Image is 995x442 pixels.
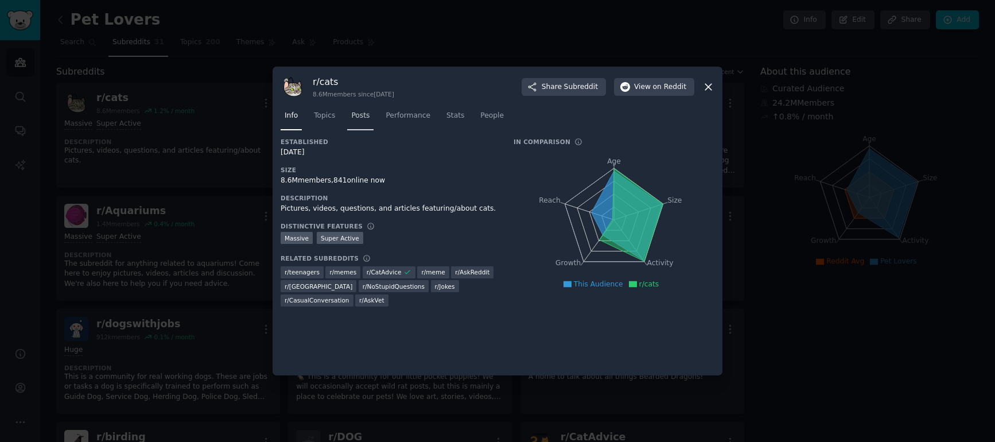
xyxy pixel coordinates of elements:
[639,280,659,288] span: r/cats
[455,268,489,276] span: r/ AskReddit
[281,138,497,146] h3: Established
[281,232,313,244] div: Massive
[285,296,349,304] span: r/ CasualConversation
[555,259,581,267] tspan: Growth
[285,282,352,290] span: r/ [GEOGRAPHIC_DATA]
[480,111,504,121] span: People
[386,111,430,121] span: Performance
[351,111,370,121] span: Posts
[281,75,305,99] img: cats
[281,148,497,158] div: [DATE]
[285,111,298,121] span: Info
[514,138,570,146] h3: In Comparison
[281,176,497,186] div: 8.6M members, 841 online now
[574,280,623,288] span: This Audience
[614,78,694,96] button: Viewon Reddit
[607,157,621,165] tspan: Age
[347,107,374,130] a: Posts
[281,194,497,202] h3: Description
[281,166,497,174] h3: Size
[285,268,320,276] span: r/ teenagers
[359,296,384,304] span: r/ AskVet
[667,196,682,204] tspan: Size
[314,111,335,121] span: Topics
[542,82,598,92] span: Share
[564,82,598,92] span: Subreddit
[634,82,686,92] span: View
[329,268,356,276] span: r/ memes
[421,268,445,276] span: r/ meme
[382,107,434,130] a: Performance
[653,82,686,92] span: on Reddit
[476,107,508,130] a: People
[647,259,674,267] tspan: Activity
[281,204,497,214] div: Pictures, videos, questions, and articles featuring/about cats.
[522,78,606,96] button: ShareSubreddit
[442,107,468,130] a: Stats
[367,268,402,276] span: r/ CatAdvice
[363,282,425,290] span: r/ NoStupidQuestions
[281,107,302,130] a: Info
[310,107,339,130] a: Topics
[317,232,363,244] div: Super Active
[435,282,455,290] span: r/ Jokes
[281,222,363,230] h3: Distinctive Features
[281,254,359,262] h3: Related Subreddits
[313,76,394,88] h3: r/ cats
[539,196,561,204] tspan: Reach
[446,111,464,121] span: Stats
[313,90,394,98] div: 8.6M members since [DATE]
